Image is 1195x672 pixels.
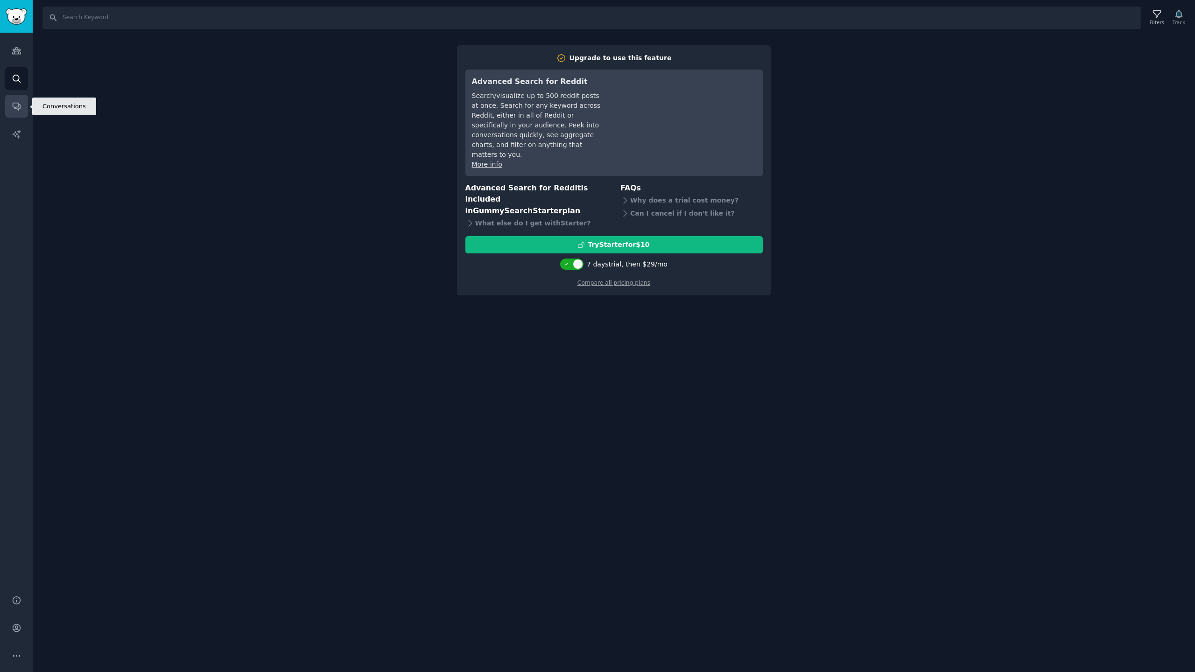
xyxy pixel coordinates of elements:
[616,76,756,146] iframe: YouTube video player
[473,206,562,215] span: GummySearch Starter
[620,182,763,194] h3: FAQs
[472,161,502,168] a: More info
[1150,19,1164,26] div: Filters
[42,7,1141,29] input: Search Keyword
[620,194,763,207] div: Why does a trial cost money?
[465,236,763,253] button: TryStarterfor$10
[577,280,650,286] a: Compare all pricing plans
[587,259,668,269] div: 7 days trial, then $ 29 /mo
[6,8,27,25] img: GummySearch logo
[472,91,603,160] div: Search/visualize up to 500 reddit posts at once. Search for any keyword across Reddit, either in ...
[465,182,608,217] h3: Advanced Search for Reddit is included in plan
[569,53,672,63] div: Upgrade to use this feature
[620,207,763,220] div: Can I cancel if I don't like it?
[472,76,603,88] h3: Advanced Search for Reddit
[588,240,649,250] div: Try Starter for $10
[465,217,608,230] div: What else do I get with Starter ?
